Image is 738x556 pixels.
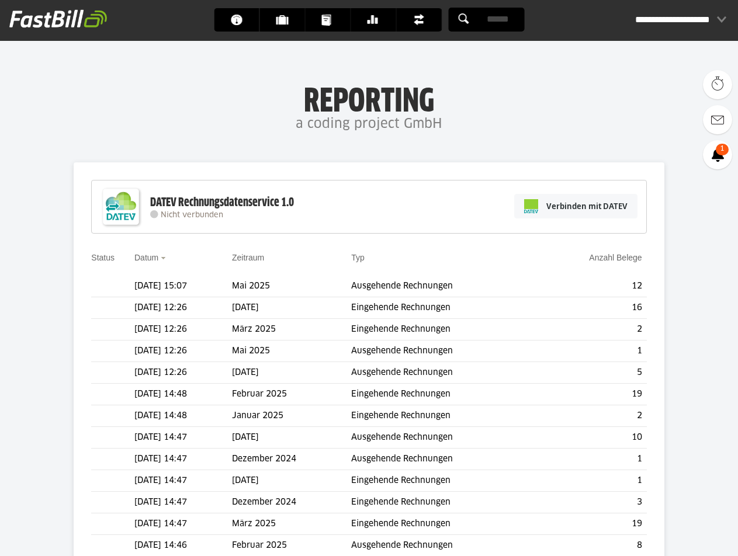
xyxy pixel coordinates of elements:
[546,200,628,212] span: Verbinden mit DATEV
[351,384,540,405] td: Eingehende Rechnungen
[134,470,232,492] td: [DATE] 14:47
[134,513,232,535] td: [DATE] 14:47
[540,513,646,535] td: 19
[351,470,540,492] td: Eingehende Rechnungen
[351,253,365,262] a: Typ
[9,9,107,28] img: fastbill_logo_white.png
[351,297,540,319] td: Eingehende Rechnungen
[259,8,304,32] a: Kunden
[540,405,646,427] td: 2
[232,449,351,470] td: Dezember 2024
[232,362,351,384] td: [DATE]
[540,340,646,362] td: 1
[321,8,341,32] span: Dokumente
[232,405,351,427] td: Januar 2025
[540,384,646,405] td: 19
[367,8,386,32] span: Banking
[351,405,540,427] td: Eingehende Rechnungen
[134,297,232,319] td: [DATE] 12:26
[117,82,621,113] h1: Reporting
[232,427,351,449] td: [DATE]
[589,253,642,262] a: Anzahl Belege
[540,427,646,449] td: 10
[540,319,646,340] td: 2
[703,140,732,169] a: 1
[540,470,646,492] td: 1
[540,362,646,384] td: 5
[134,405,232,427] td: [DATE] 14:48
[396,8,441,32] a: Finanzen
[134,319,232,340] td: [DATE] 12:26
[540,276,646,297] td: 12
[98,183,144,230] img: DATEV-Datenservice Logo
[214,8,259,32] a: Dashboard
[351,276,540,297] td: Ausgehende Rechnungen
[134,276,232,297] td: [DATE] 15:07
[413,8,432,32] span: Finanzen
[134,492,232,513] td: [DATE] 14:47
[540,297,646,319] td: 16
[232,340,351,362] td: Mai 2025
[351,8,396,32] a: Banking
[305,8,350,32] a: Dokumente
[161,257,168,259] img: sort_desc.gif
[351,513,540,535] td: Eingehende Rechnungen
[232,319,351,340] td: März 2025
[230,8,250,32] span: Dashboard
[716,144,729,155] span: 1
[134,362,232,384] td: [DATE] 12:26
[351,492,540,513] td: Eingehende Rechnungen
[232,470,351,492] td: [DATE]
[524,199,538,213] img: pi-datev-logo-farbig-24.svg
[351,319,540,340] td: Eingehende Rechnungen
[648,521,726,550] iframe: Öffnet ein Widget, in dem Sie weitere Informationen finden
[276,8,295,32] span: Kunden
[351,449,540,470] td: Ausgehende Rechnungen
[150,195,294,210] div: DATEV Rechnungsdatenservice 1.0
[91,253,115,262] a: Status
[232,492,351,513] td: Dezember 2024
[232,297,351,319] td: [DATE]
[232,513,351,535] td: März 2025
[232,253,264,262] a: Zeitraum
[351,362,540,384] td: Ausgehende Rechnungen
[540,492,646,513] td: 3
[232,384,351,405] td: Februar 2025
[134,340,232,362] td: [DATE] 12:26
[351,427,540,449] td: Ausgehende Rechnungen
[134,449,232,470] td: [DATE] 14:47
[161,211,223,219] span: Nicht verbunden
[134,384,232,405] td: [DATE] 14:48
[540,449,646,470] td: 1
[351,340,540,362] td: Ausgehende Rechnungen
[134,427,232,449] td: [DATE] 14:47
[232,276,351,297] td: Mai 2025
[134,253,158,262] a: Datum
[514,194,637,218] a: Verbinden mit DATEV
